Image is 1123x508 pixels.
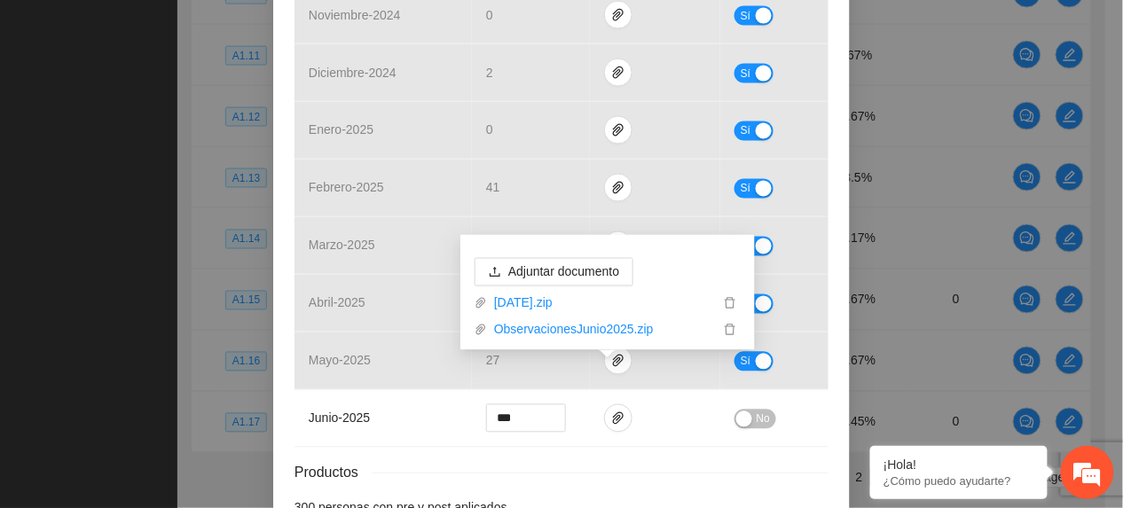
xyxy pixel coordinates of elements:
[604,404,632,433] button: paper-clip
[604,1,632,29] button: paper-clip
[604,231,632,260] button: paper-clip
[604,174,632,202] button: paper-clip
[475,324,487,336] span: paper-clip
[741,6,751,26] span: Sí
[508,262,619,282] span: Adjuntar documento
[741,179,751,199] span: Sí
[605,66,632,80] span: paper-clip
[309,181,384,195] span: febrero - 2025
[309,354,371,368] span: mayo - 2025
[291,9,334,51] div: Minimizar ventana de chat en vivo
[605,8,632,22] span: paper-clip
[309,123,373,137] span: enero - 2025
[309,66,397,80] span: diciembre - 2024
[309,296,365,310] span: abril - 2025
[475,258,633,286] button: uploadAdjuntar documento
[720,297,740,309] span: delete
[604,116,632,145] button: paper-clip
[103,159,245,338] span: Estamos en línea.
[309,8,401,22] span: noviembre - 2024
[605,411,632,426] span: paper-clip
[741,121,751,141] span: Sí
[604,59,632,87] button: paper-clip
[9,328,338,390] textarea: Escriba su mensaje y pulse “Intro”
[605,181,632,195] span: paper-clip
[475,265,633,279] span: uploadAdjuntar documento
[486,181,500,195] span: 41
[489,266,501,280] span: upload
[883,457,1034,472] div: ¡Hola!
[486,8,493,22] span: 0
[741,64,751,83] span: Sí
[720,324,740,336] span: delete
[309,411,370,426] span: junio - 2025
[487,320,719,340] a: ObservacionesJunio2025.zip
[757,410,770,429] span: No
[883,474,1034,488] p: ¿Cómo puedo ayudarte?
[719,293,741,313] button: delete
[486,123,493,137] span: 0
[487,293,719,313] a: [DATE].zip
[294,462,373,484] span: Productos
[486,66,493,80] span: 2
[309,238,375,253] span: marzo - 2025
[475,297,487,309] span: paper-clip
[605,123,632,137] span: paper-clip
[719,320,741,340] button: delete
[92,90,298,113] div: Chatee con nosotros ahora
